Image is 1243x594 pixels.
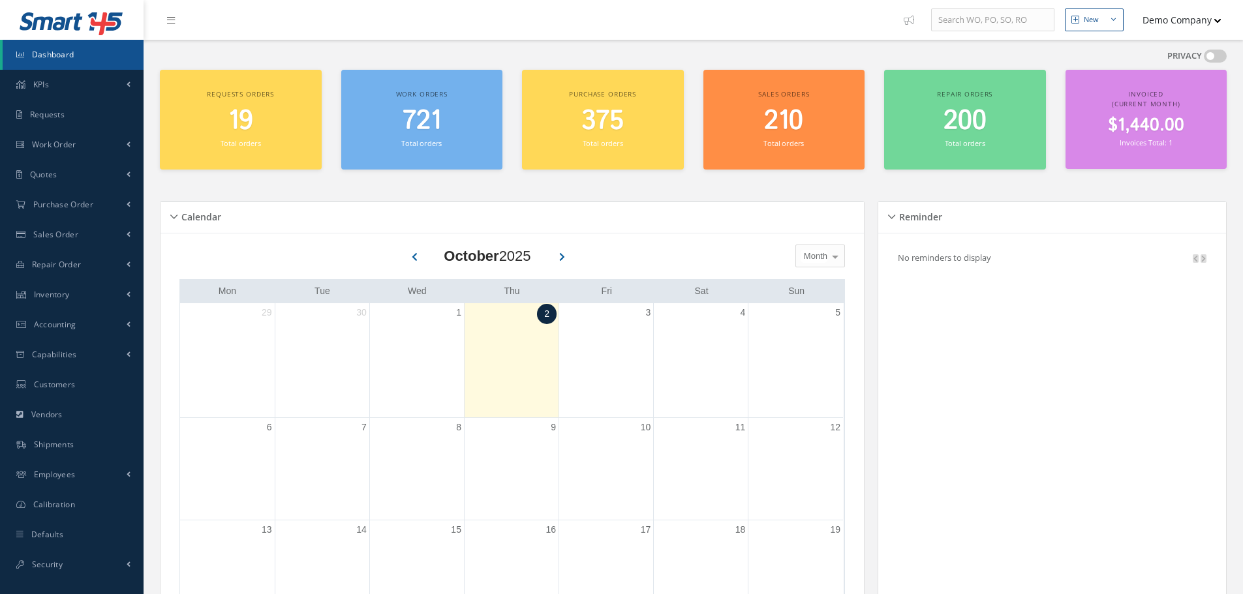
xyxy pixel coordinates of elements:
[733,520,748,539] a: October 18, 2025
[801,250,827,263] span: Month
[444,245,530,267] div: 2025
[180,417,275,520] td: October 6, 2025
[1120,138,1172,147] small: Invoices Total: 1
[31,409,63,420] span: Vendors
[1128,89,1163,98] span: Invoiced
[401,138,442,148] small: Total orders
[583,138,623,148] small: Total orders
[1108,113,1184,138] span: $1,440.00
[763,138,804,148] small: Total orders
[895,207,942,223] h5: Reminder
[264,418,275,437] a: October 6, 2025
[569,89,636,98] span: Purchase orders
[405,283,429,299] a: Wednesday
[221,138,261,148] small: Total orders
[559,303,654,418] td: October 3, 2025
[312,283,333,299] a: Tuesday
[33,79,49,90] span: KPIs
[341,70,503,170] a: Work orders 721 Total orders
[3,40,144,70] a: Dashboard
[31,529,63,540] span: Defaults
[898,252,991,263] p: No reminders to display
[703,70,865,170] a: Sales orders 210 Total orders
[522,70,684,170] a: Purchase orders 375 Total orders
[1112,99,1180,108] span: (Current Month)
[354,520,369,539] a: October 14, 2025
[34,289,70,300] span: Inventory
[1065,8,1124,31] button: New
[32,139,76,150] span: Work Order
[160,70,322,170] a: Requests orders 19 Total orders
[1084,14,1099,25] div: New
[228,102,253,140] span: 19
[32,349,77,360] span: Capabilities
[33,499,75,510] span: Calibration
[34,319,76,330] span: Accounting
[833,303,843,322] a: October 5, 2025
[359,418,369,437] a: October 7, 2025
[34,439,74,450] span: Shipments
[464,417,559,520] td: October 9, 2025
[32,49,74,60] span: Dashboard
[33,199,93,210] span: Purchase Order
[33,229,78,240] span: Sales Order
[548,418,559,437] a: October 9, 2025
[180,303,275,418] td: September 29, 2025
[764,102,803,140] span: 210
[501,283,522,299] a: Thursday
[748,417,843,520] td: October 12, 2025
[937,89,992,98] span: Repair orders
[30,169,57,180] span: Quotes
[354,303,369,322] a: September 30, 2025
[638,520,654,539] a: October 17, 2025
[643,303,653,322] a: October 3, 2025
[403,102,441,140] span: 721
[827,520,843,539] a: October 19, 2025
[32,259,82,270] span: Repair Order
[177,207,221,223] h5: Calendar
[559,417,654,520] td: October 10, 2025
[396,89,448,98] span: Work orders
[453,303,464,322] a: October 1, 2025
[34,379,76,390] span: Customers
[581,102,624,140] span: 375
[453,418,464,437] a: October 8, 2025
[654,417,748,520] td: October 11, 2025
[786,283,807,299] a: Sunday
[448,520,464,539] a: October 15, 2025
[275,303,369,418] td: September 30, 2025
[931,8,1054,32] input: Search WO, PO, SO, RO
[945,138,985,148] small: Total orders
[369,417,464,520] td: October 8, 2025
[543,520,559,539] a: October 16, 2025
[748,303,843,418] td: October 5, 2025
[1167,50,1202,63] label: PRIVACY
[537,304,557,324] a: October 2, 2025
[758,89,809,98] span: Sales orders
[34,469,76,480] span: Employees
[369,303,464,418] td: October 1, 2025
[692,283,711,299] a: Saturday
[216,283,239,299] a: Monday
[1130,7,1221,33] button: Demo Company
[275,417,369,520] td: October 7, 2025
[444,248,499,264] b: October
[30,109,65,120] span: Requests
[259,520,275,539] a: October 13, 2025
[464,303,559,418] td: October 2, 2025
[207,89,274,98] span: Requests orders
[654,303,748,418] td: October 4, 2025
[599,283,615,299] a: Friday
[1066,70,1227,169] a: Invoiced (Current Month) $1,440.00 Invoices Total: 1
[827,418,843,437] a: October 12, 2025
[638,418,654,437] a: October 10, 2025
[884,70,1046,170] a: Repair orders 200 Total orders
[32,559,63,570] span: Security
[944,102,987,140] span: 200
[259,303,275,322] a: September 29, 2025
[733,418,748,437] a: October 11, 2025
[738,303,748,322] a: October 4, 2025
